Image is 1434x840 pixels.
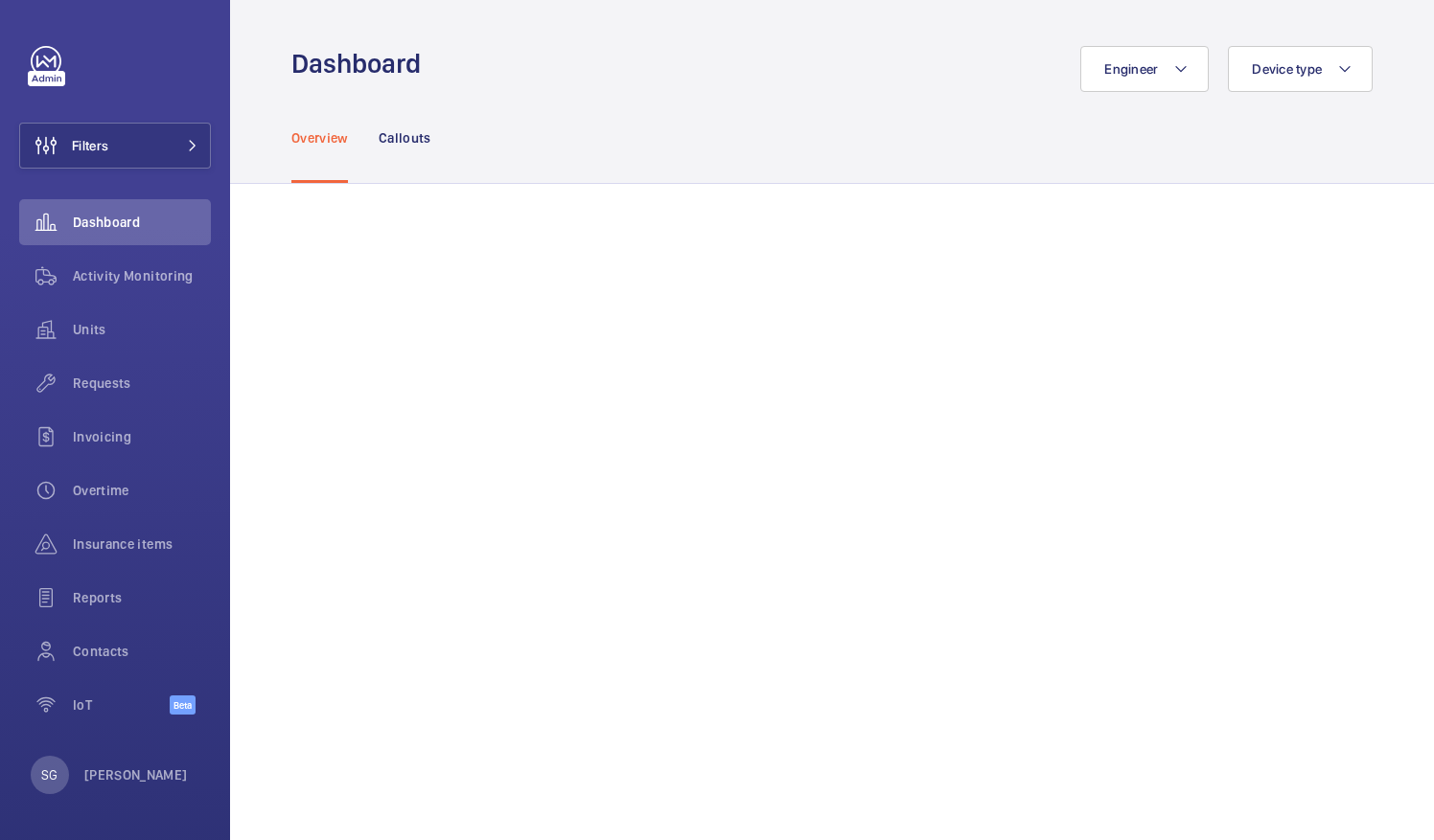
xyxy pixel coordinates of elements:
span: Activity Monitoring [73,266,211,285]
span: Dashboard [73,213,211,232]
p: Overview [291,128,348,148]
span: Insurance items [73,534,211,554]
p: [PERSON_NAME] [84,765,188,784]
button: Engineer [1080,46,1209,92]
p: SG [41,765,58,784]
span: Reports [73,588,211,607]
span: Overtime [73,481,211,500]
span: Device type [1252,61,1322,77]
span: Filters [72,136,108,155]
span: Units [73,320,211,339]
h1: Dashboard [291,46,432,81]
span: Engineer [1104,61,1158,77]
span: Invoicing [73,427,211,446]
span: Requests [73,374,211,393]
span: Contacts [73,642,211,661]
span: IoT [73,695,170,715]
button: Filters [19,123,211,169]
span: Beta [170,695,196,715]
button: Device type [1228,46,1373,92]
p: Callouts [379,128,431,148]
